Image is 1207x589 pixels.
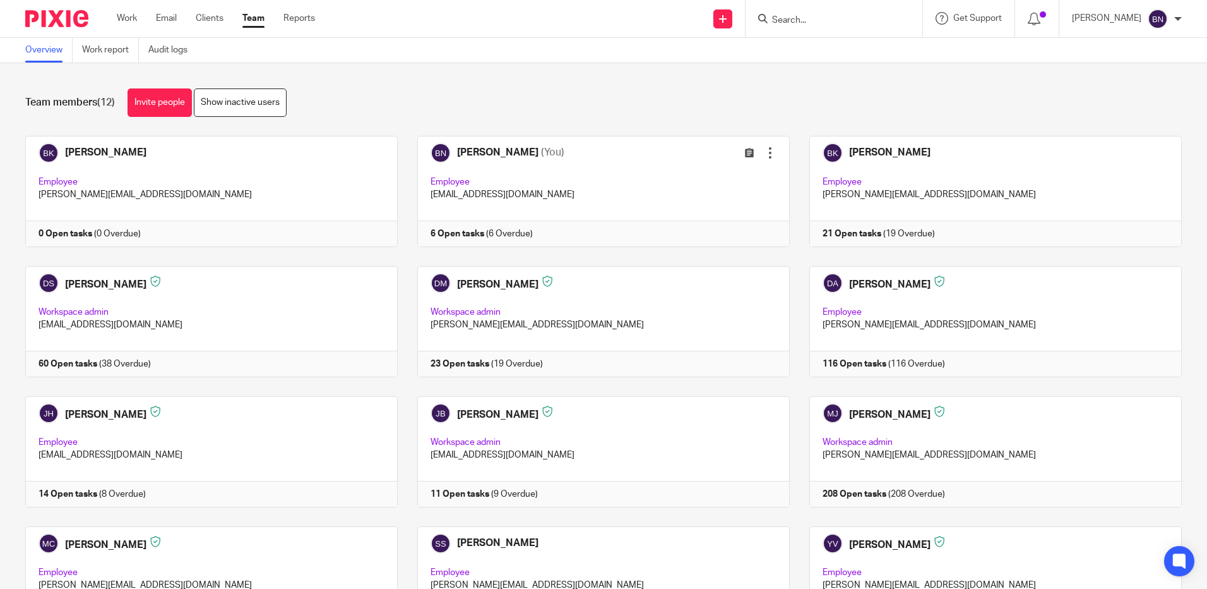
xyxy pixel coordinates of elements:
[128,88,192,117] a: Invite people
[97,97,115,107] span: (12)
[1148,9,1168,29] img: svg%3E
[196,12,223,25] a: Clients
[25,10,88,27] img: Pixie
[82,38,139,63] a: Work report
[242,12,265,25] a: Team
[25,38,73,63] a: Overview
[148,38,197,63] a: Audit logs
[194,88,287,117] a: Show inactive users
[1072,12,1141,25] p: [PERSON_NAME]
[953,14,1002,23] span: Get Support
[283,12,315,25] a: Reports
[117,12,137,25] a: Work
[156,12,177,25] a: Email
[771,15,884,27] input: Search
[25,96,115,109] h1: Team members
